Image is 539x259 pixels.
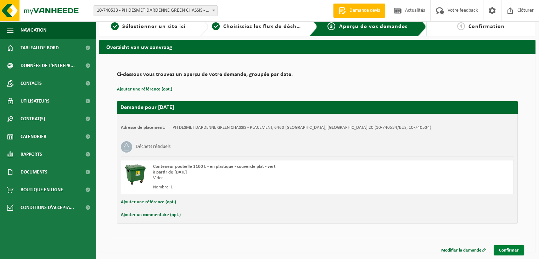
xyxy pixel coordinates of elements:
h3: Déchets résiduels [136,141,170,153]
span: Rapports [21,145,42,163]
span: Sélectionner un site ici [122,24,186,29]
h2: Ci-dessous vous trouvez un aperçu de votre demande, groupée par date. [117,72,518,81]
a: 2Choisissiez les flux de déchets et récipients [212,22,303,31]
td: PH DESMET DARDENNE GREEN CHASSIS - PLACEMENT, 6460 [GEOGRAPHIC_DATA], [GEOGRAPHIC_DATA] 20 (10-74... [173,125,431,131]
button: Ajouter une référence (opt.) [121,198,176,207]
span: Confirmation [468,24,505,29]
span: Données de l'entrepr... [21,57,75,75]
span: Contacts [21,75,42,92]
span: 10-740533 - PH DESMET DARDENNE GREEN CHASSIS - CHIMAY [94,6,217,16]
span: Demande devis [348,7,382,14]
span: Choisissiez les flux de déchets et récipients [223,24,341,29]
h2: Overzicht van uw aanvraag [99,40,535,54]
a: 1Sélectionner un site ici [103,22,194,31]
div: Nombre: 1 [153,184,346,190]
span: 4 [457,22,465,30]
span: 1 [111,22,119,30]
span: Utilisateurs [21,92,50,110]
strong: Adresse de placement: [121,125,165,130]
a: Modifier la demande [436,245,492,255]
span: Navigation [21,21,46,39]
a: Demande devis [333,4,385,18]
img: WB-1100-HPE-GN-01.png [125,164,146,185]
span: Tableau de bord [21,39,59,57]
span: 3 [327,22,335,30]
a: Confirmer [494,245,524,255]
strong: à partir de [DATE] [153,170,187,175]
button: Ajouter une référence (opt.) [117,85,172,94]
span: Contrat(s) [21,110,45,128]
span: Conditions d'accepta... [21,199,74,216]
span: Boutique en ligne [21,181,63,199]
span: 10-740533 - PH DESMET DARDENNE GREEN CHASSIS - CHIMAY [94,5,218,16]
span: Aperçu de vos demandes [339,24,407,29]
span: 2 [212,22,220,30]
span: Documents [21,163,47,181]
strong: Demande pour [DATE] [120,105,174,110]
span: Conteneur poubelle 1100 L - en plastique - couvercle plat - vert [153,164,276,169]
div: Vider [153,175,346,181]
button: Ajouter un commentaire (opt.) [121,210,181,220]
span: Calendrier [21,128,46,145]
